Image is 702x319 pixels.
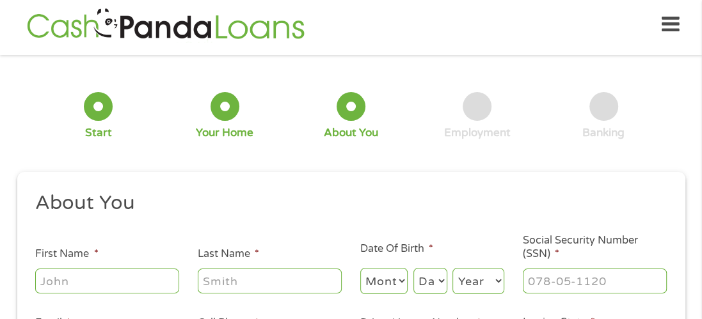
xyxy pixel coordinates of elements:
[198,268,342,293] input: Smith
[444,126,511,140] div: Employment
[360,242,433,256] label: Date Of Birth
[523,234,667,261] label: Social Security Number (SSN)
[85,126,112,140] div: Start
[35,191,657,216] h2: About You
[198,247,259,261] label: Last Name
[324,126,378,140] div: About You
[35,268,179,293] input: John
[196,126,253,140] div: Your Home
[582,126,625,140] div: Banking
[35,247,98,261] label: First Name
[23,6,308,43] img: GetLoanNow Logo
[523,268,667,293] input: 078-05-1120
